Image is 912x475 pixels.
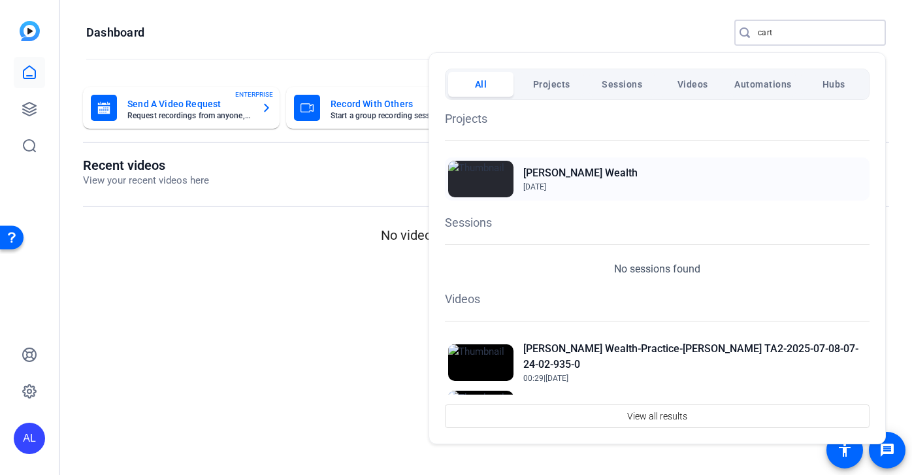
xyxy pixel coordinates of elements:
[445,214,870,231] h1: Sessions
[523,341,866,372] h2: [PERSON_NAME] Wealth-Practice-[PERSON_NAME] TA2-2025-07-08-07-24-02-935-0
[445,110,870,127] h1: Projects
[448,344,513,381] img: Thumbnail
[445,290,870,308] h1: Videos
[822,73,845,96] span: Hubs
[614,261,700,277] p: No sessions found
[546,374,568,383] span: [DATE]
[445,404,870,428] button: View all results
[533,73,570,96] span: Projects
[734,73,792,96] span: Automations
[523,165,638,181] h2: [PERSON_NAME] Wealth
[544,374,546,383] span: |
[677,73,708,96] span: Videos
[602,73,642,96] span: Sessions
[523,182,546,191] span: [DATE]
[448,391,513,427] img: Thumbnail
[627,404,687,429] span: View all results
[475,73,487,96] span: All
[448,161,513,197] img: Thumbnail
[523,374,544,383] span: 00:29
